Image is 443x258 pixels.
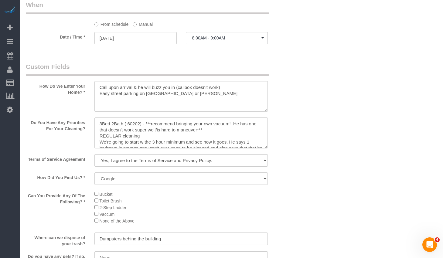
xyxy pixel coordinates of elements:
label: From schedule [94,19,129,27]
input: MM/DD/YYYY [94,32,177,44]
legend: When [26,0,269,14]
span: 8:00AM - 9:00AM [192,36,262,40]
img: Automaid Logo [4,6,16,15]
span: 2-Step Ladder [100,205,127,210]
input: Manual [133,22,137,26]
label: Manual [133,19,153,27]
span: Toilet Brush [99,199,121,203]
input: From schedule [94,22,98,26]
span: Bucket [100,192,113,197]
button: 8:00AM - 9:00AM [186,32,268,44]
label: How Do We Enter Your Home? * [21,81,90,95]
legend: Custom Fields [26,62,269,76]
span: Vaccum [100,212,115,217]
span: 4 [435,237,440,242]
label: Where can we dispose of your trash? [21,233,90,247]
input: Where can we dispose of your trash? [94,233,268,245]
label: Can You Provide Any Of The Following? * [21,191,90,205]
iframe: Intercom live chat [422,237,437,252]
label: Date / Time * [21,32,90,40]
span: None of the Above [100,219,135,223]
label: How Did You Find Us? * [21,172,90,181]
label: Do You Have Any Priorities For Your Cleaning? [21,117,90,132]
label: Terms of Service Agreement [21,154,90,162]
